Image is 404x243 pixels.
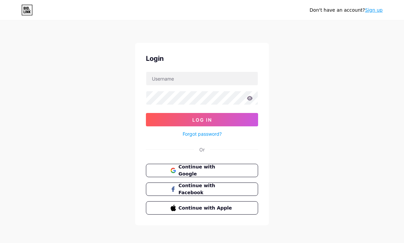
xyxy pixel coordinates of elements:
[179,163,234,177] span: Continue with Google
[146,183,258,196] button: Continue with Facebook
[146,72,258,85] input: Username
[199,146,205,153] div: Or
[365,7,383,13] a: Sign up
[146,201,258,215] button: Continue with Apple
[179,205,234,212] span: Continue with Apple
[146,53,258,64] div: Login
[183,130,222,137] a: Forgot password?
[310,7,383,14] div: Don't have an account?
[179,182,234,196] span: Continue with Facebook
[146,113,258,126] button: Log In
[192,117,212,123] span: Log In
[146,164,258,177] button: Continue with Google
